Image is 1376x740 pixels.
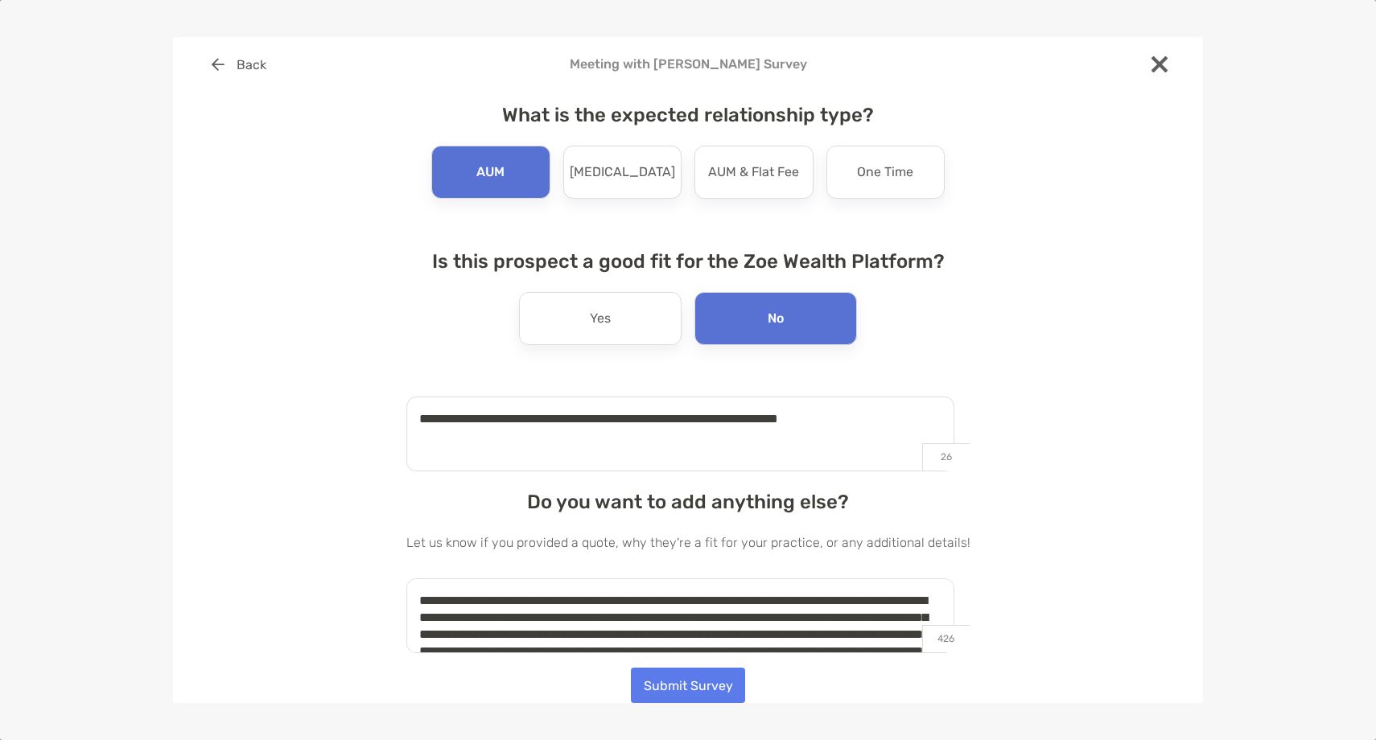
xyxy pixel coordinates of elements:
[1151,56,1168,72] img: close modal
[922,625,970,652] p: 426
[406,532,970,553] p: Let us know if you provided a quote, why they're a fit for your practice, or any additional details!
[708,159,799,185] p: AUM & Flat Fee
[631,668,745,703] button: Submit Survey
[590,306,611,331] p: Yes
[406,491,970,513] h4: Do you want to add anything else?
[199,56,1177,72] h4: Meeting with [PERSON_NAME] Survey
[199,47,278,82] button: Back
[857,159,913,185] p: One Time
[570,159,675,185] p: [MEDICAL_DATA]
[406,104,970,126] h4: What is the expected relationship type?
[922,443,970,471] p: 26
[768,306,784,331] p: No
[406,250,970,273] h4: Is this prospect a good fit for the Zoe Wealth Platform?
[476,159,505,185] p: AUM
[212,58,225,71] img: button icon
